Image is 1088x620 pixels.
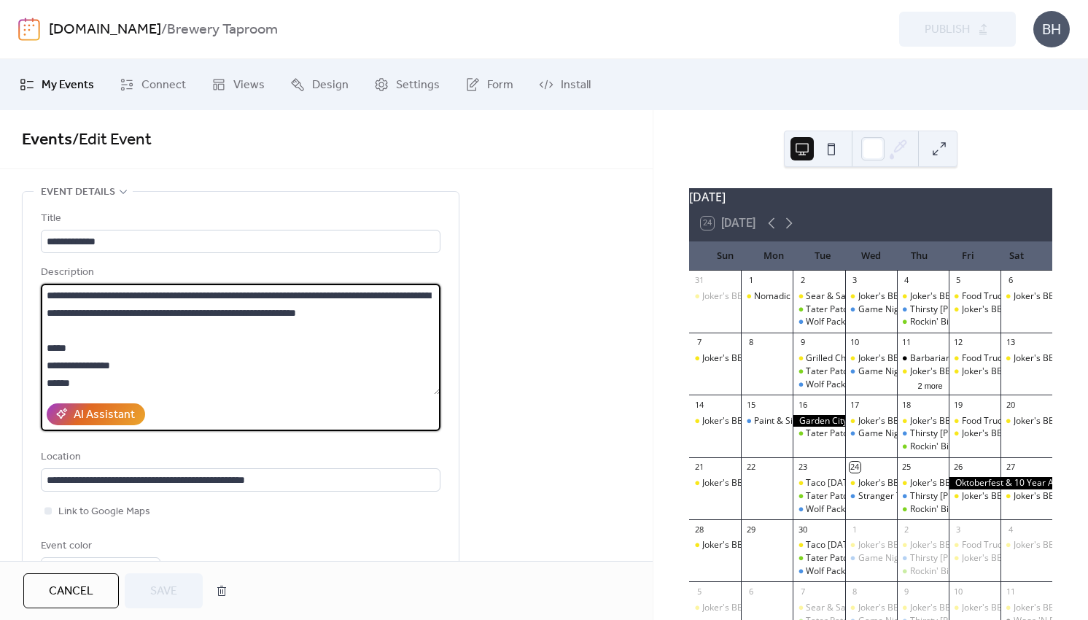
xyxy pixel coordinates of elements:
[845,477,897,489] div: Joker's BBQ
[806,303,883,316] div: Tater Patch [DATE]
[693,275,704,286] div: 31
[910,602,957,614] div: Joker's BBQ
[850,337,860,348] div: 10
[1014,602,1061,614] div: Joker's BBQ
[793,552,844,565] div: Tater Patch Tuesday
[897,290,949,303] div: Joker's BBQ
[953,586,964,597] div: 10
[949,365,1000,378] div: Joker's BBQ
[793,352,844,365] div: Grilled Cheese Night w/ Melt
[702,352,750,365] div: Joker's BBQ
[798,241,847,271] div: Tue
[847,241,895,271] div: Wed
[897,602,949,614] div: Joker's BBQ
[944,241,992,271] div: Fri
[754,415,868,427] div: Paint & Sip with Indigo Easel
[806,602,859,614] div: Sear & Savor
[910,316,966,328] div: Rockin' Bingo!
[1014,290,1061,303] div: Joker's BBQ
[793,415,844,427] div: Garden City- Closed for Private Event
[754,290,860,303] div: Nomadic Oven Food Truck
[745,337,756,348] div: 8
[901,399,912,410] div: 18
[741,290,793,303] div: Nomadic Oven Food Truck
[233,77,265,94] span: Views
[741,415,793,427] div: Paint & Sip with Indigo Easel
[1000,539,1052,551] div: Joker's BBQ
[689,352,741,365] div: Joker's BBQ
[793,303,844,316] div: Tater Patch Tuesday
[850,275,860,286] div: 3
[806,503,901,516] div: Wolf Pack Running Club
[797,524,808,535] div: 30
[58,503,150,521] span: Link to Google Maps
[363,65,451,104] a: Settings
[23,573,119,608] button: Cancel
[702,602,750,614] div: Joker's BBQ
[845,552,897,565] div: Game Night Live Trivia
[41,449,438,466] div: Location
[693,399,704,410] div: 14
[910,477,957,489] div: Joker's BBQ
[962,490,1009,503] div: Joker's BBQ
[850,524,860,535] div: 1
[49,583,93,600] span: Cancel
[845,539,897,551] div: Joker's BBQ
[901,586,912,597] div: 9
[949,303,1000,316] div: Joker's BBQ
[689,290,741,303] div: Joker's BBQ
[41,184,115,201] span: Event details
[9,65,105,104] a: My Events
[845,490,897,503] div: Stranger Things Trivia
[702,477,750,489] div: Joker's BBQ
[745,462,756,473] div: 22
[72,124,152,156] span: / Edit Event
[793,539,844,551] div: Taco Tuesday
[793,490,844,503] div: Tater Patch Tuesday
[897,365,949,378] div: Joker's BBQ
[897,441,949,453] div: Rockin' Bingo!
[1000,415,1052,427] div: Joker's BBQ
[689,602,741,614] div: Joker's BBQ
[1014,415,1061,427] div: Joker's BBQ
[901,337,912,348] div: 11
[745,586,756,597] div: 6
[1005,337,1016,348] div: 13
[897,503,949,516] div: Rockin' Bingo!
[901,275,912,286] div: 4
[1014,490,1061,503] div: Joker's BBQ
[953,399,964,410] div: 19
[850,399,860,410] div: 17
[897,477,949,489] div: Joker's BBQ
[901,462,912,473] div: 25
[689,539,741,551] div: Joker's BBQ
[897,316,949,328] div: Rockin' Bingo!
[962,415,1038,427] div: Food Truck Fridays
[845,427,897,440] div: Game Night Live Trivia
[74,406,135,424] div: AI Assistant
[793,565,844,578] div: Wolf Pack Running Club
[793,316,844,328] div: Wolf Pack Running Club
[702,290,750,303] div: Joker's BBQ
[454,65,524,104] a: Form
[806,490,883,503] div: Tater Patch [DATE]
[910,539,957,551] div: Joker's BBQ
[949,477,1052,489] div: Oktoberfest & 10 Year Anniversary Party
[949,427,1000,440] div: Joker's BBQ
[910,441,966,453] div: Rockin' Bingo!
[897,415,949,427] div: Joker's BBQ
[693,462,704,473] div: 21
[693,524,704,535] div: 28
[858,552,950,565] div: Game Night Live Trivia
[1000,602,1052,614] div: Joker's BBQ
[312,77,349,94] span: Design
[897,565,949,578] div: Rockin' Bingo!
[1014,352,1061,365] div: Joker's BBQ
[702,415,750,427] div: Joker's BBQ
[1014,539,1061,551] div: Joker's BBQ
[858,415,906,427] div: Joker's BBQ
[962,552,1009,565] div: Joker's BBQ
[702,539,750,551] div: Joker's BBQ
[793,477,844,489] div: Taco Tuesday
[910,565,966,578] div: Rockin' Bingo!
